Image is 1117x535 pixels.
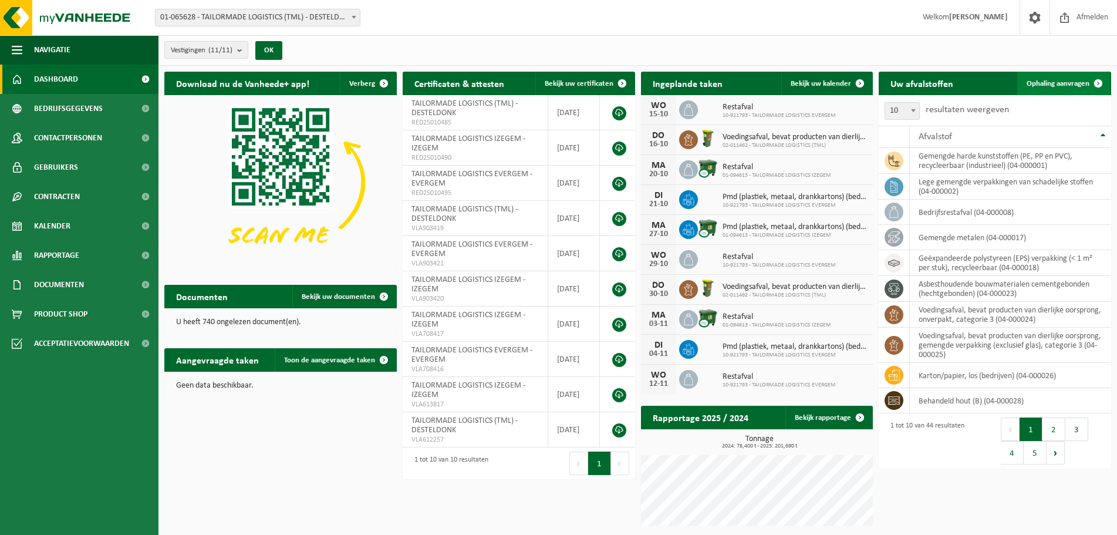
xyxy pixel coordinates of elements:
span: 01-065628 - TAILORMADE LOGISTICS (TML) - DESTELDONK [156,9,360,26]
img: WB-1100-CU [698,308,718,328]
img: WB-1100-CU [698,218,718,238]
span: Pmd (plastiek, metaal, drankkartons) (bedrijven) [723,193,868,202]
td: karton/papier, los (bedrijven) (04-000026) [910,363,1111,388]
h2: Documenten [164,285,239,308]
span: Contactpersonen [34,123,102,153]
td: geëxpandeerde polystyreen (EPS) verpakking (< 1 m² per stuk), recycleerbaar (04-000018) [910,250,1111,276]
label: resultaten weergeven [926,105,1009,115]
span: Pmd (plastiek, metaal, drankkartons) (bedrijven) [723,223,868,232]
span: 01-094613 - TAILORMADE LOGISTICS IZEGEM [723,322,831,329]
span: TAILORMADE LOGISTICS (TML) - DESTELDONK [411,416,518,435]
h2: Rapportage 2025 / 2024 [641,406,760,429]
count: (11/11) [208,46,232,54]
span: TAILORMADE LOGISTICS EVERGEM - EVERGEM [411,170,532,188]
button: 2 [1042,418,1065,441]
td: [DATE] [548,201,600,236]
td: voedingsafval, bevat producten van dierlijke oorsprong, gemengde verpakking (exclusief glas), cat... [910,328,1111,363]
div: MA [647,161,670,170]
img: WB-0060-HPE-GN-50 [698,129,718,149]
span: VLA612257 [411,435,539,445]
span: Voedingsafval, bevat producten van dierlijke oorsprong, onverpakt, categorie 3 [723,133,868,142]
a: Bekijk uw certificaten [535,72,634,95]
span: Dashboard [34,65,78,94]
div: 03-11 [647,320,670,328]
td: behandeld hout (B) (04-000028) [910,388,1111,413]
span: RED25010485 [411,118,539,127]
span: Bedrijfsgegevens [34,94,103,123]
span: VLA613817 [411,400,539,409]
td: [DATE] [548,166,600,201]
button: 4 [1001,441,1024,465]
span: VLA903420 [411,294,539,304]
span: Documenten [34,270,84,300]
span: 02-011462 - TAILORMADE LOGISTICS (TML) [723,142,868,149]
button: Vestigingen(11/11) [164,41,248,59]
td: [DATE] [548,271,600,307]
h2: Download nu de Vanheede+ app! [164,72,321,95]
span: Bekijk uw documenten [302,293,375,301]
span: Rapportage [34,241,79,270]
a: Bekijk uw kalender [781,72,872,95]
span: RED25010495 [411,189,539,198]
div: MA [647,311,670,320]
span: Contracten [34,182,80,211]
td: [DATE] [548,307,600,342]
span: TAILORMADE LOGISTICS IZEGEM - IZEGEM [411,311,525,329]
td: [DATE] [548,342,600,377]
div: 21-10 [647,200,670,208]
a: Toon de aangevraagde taken [275,348,396,372]
div: MA [647,221,670,230]
span: Toon de aangevraagde taken [284,356,375,364]
td: asbesthoudende bouwmaterialen cementgebonden (hechtgebonden) (04-000023) [910,276,1111,302]
strong: [PERSON_NAME] [949,13,1008,22]
a: Bekijk uw documenten [292,285,396,308]
span: VLA903421 [411,259,539,268]
div: WO [647,371,670,380]
span: VLA708416 [411,365,539,374]
span: 02-011462 - TAILORMADE LOGISTICS (TML) [723,292,868,299]
div: 15-10 [647,110,670,119]
span: 01-094613 - TAILORMADE LOGISTICS IZEGEM [723,232,868,239]
span: TAILORMADE LOGISTICS (TML) - DESTELDONK [411,205,518,223]
div: 04-11 [647,350,670,358]
span: TAILORMADE LOGISTICS IZEGEM - IZEGEM [411,381,525,399]
span: 10-921793 - TAILORMADE LOGISTICS EVERGEM [723,382,836,389]
div: DI [647,341,670,350]
span: Bekijk uw kalender [791,80,851,88]
span: Pmd (plastiek, metaal, drankkartons) (bedrijven) [723,342,868,352]
td: [DATE] [548,377,600,412]
button: 5 [1024,441,1047,465]
span: RED25010490 [411,153,539,163]
span: 10-921793 - TAILORMADE LOGISTICS EVERGEM [723,262,836,269]
span: 2024: 78,400 t - 2025: 201,690 t [647,443,873,449]
span: Kalender [34,211,70,241]
span: Restafval [723,372,836,382]
div: 12-11 [647,380,670,388]
span: TAILORMADE LOGISTICS EVERGEM - EVERGEM [411,346,532,364]
h2: Aangevraagde taken [164,348,271,371]
h2: Uw afvalstoffen [879,72,965,95]
td: [DATE] [548,412,600,447]
a: Ophaling aanvragen [1017,72,1110,95]
span: Restafval [723,312,831,322]
span: TAILORMADE LOGISTICS (TML) - DESTELDONK [411,99,518,117]
span: Restafval [723,253,836,262]
button: 3 [1065,418,1088,441]
span: Restafval [723,103,836,112]
span: VLA708417 [411,329,539,339]
button: Next [611,452,629,475]
span: Voedingsafval, bevat producten van dierlijke oorsprong, onverpakt, categorie 3 [723,282,868,292]
span: 10 [885,103,919,119]
p: U heeft 740 ongelezen document(en). [176,318,385,327]
td: gemengde metalen (04-000017) [910,225,1111,250]
div: 27-10 [647,230,670,238]
button: Verberg [340,72,396,95]
span: Restafval [723,163,831,172]
button: Previous [1001,418,1020,441]
button: 1 [1020,418,1042,441]
div: 16-10 [647,140,670,149]
div: DO [647,131,670,140]
span: TAILORMADE LOGISTICS IZEGEM - IZEGEM [411,134,525,153]
div: 20-10 [647,170,670,179]
div: 29-10 [647,260,670,268]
